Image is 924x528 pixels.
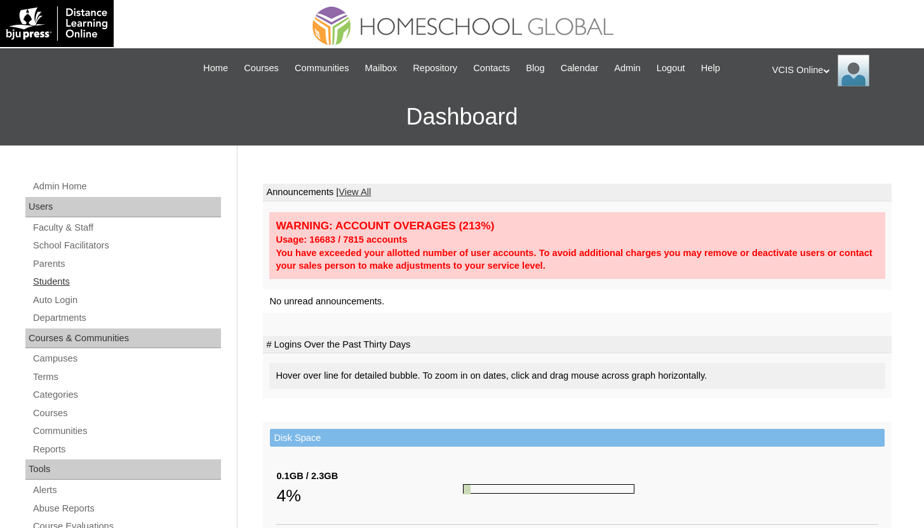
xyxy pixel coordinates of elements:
[32,501,221,517] a: Abuse Reports
[365,61,398,76] span: Mailbox
[263,336,892,354] td: # Logins Over the Past Thirty Days
[519,61,551,76] a: Blog
[32,179,221,194] a: Admin Home
[276,219,879,233] div: WARNING: ACCOUNT OVERAGES (213%)
[263,184,892,201] td: Announcements |
[263,290,892,313] td: No unread announcements.
[276,247,879,273] div: You have exceeded your allotted number of user accounts. To avoid additional charges you may remo...
[32,292,221,308] a: Auto Login
[359,61,404,76] a: Mailbox
[413,61,457,76] span: Repository
[32,369,221,385] a: Terms
[32,405,221,421] a: Courses
[695,61,726,76] a: Help
[32,442,221,457] a: Reports
[32,387,221,403] a: Categories
[701,61,720,76] span: Help
[657,61,685,76] span: Logout
[203,61,228,76] span: Home
[608,61,647,76] a: Admin
[32,274,221,290] a: Students
[650,61,692,76] a: Logout
[467,61,516,76] a: Contacts
[197,61,234,76] a: Home
[276,483,463,508] div: 4%
[838,55,869,86] img: VCIS Online Admin
[238,61,285,76] a: Courses
[554,61,605,76] a: Calendar
[473,61,510,76] span: Contacts
[32,220,221,236] a: Faculty & Staff
[32,238,221,254] a: School Facilitators
[561,61,598,76] span: Calendar
[270,429,885,447] td: Disk Space
[6,6,107,41] img: logo-white.png
[32,423,221,439] a: Communities
[338,187,371,197] a: View All
[406,61,464,76] a: Repository
[772,55,911,86] div: VCIS Online
[269,363,885,389] div: Hover over line for detailed bubble. To zoom in on dates, click and drag mouse across graph horiz...
[288,61,356,76] a: Communities
[614,61,641,76] span: Admin
[25,197,221,217] div: Users
[32,351,221,367] a: Campuses
[244,61,279,76] span: Courses
[295,61,349,76] span: Communities
[276,470,463,483] div: 0.1GB / 2.3GB
[32,310,221,326] a: Departments
[6,88,918,146] h3: Dashboard
[25,328,221,349] div: Courses & Communities
[32,482,221,498] a: Alerts
[25,459,221,480] div: Tools
[276,234,407,245] strong: Usage: 16683 / 7815 accounts
[526,61,544,76] span: Blog
[32,256,221,272] a: Parents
